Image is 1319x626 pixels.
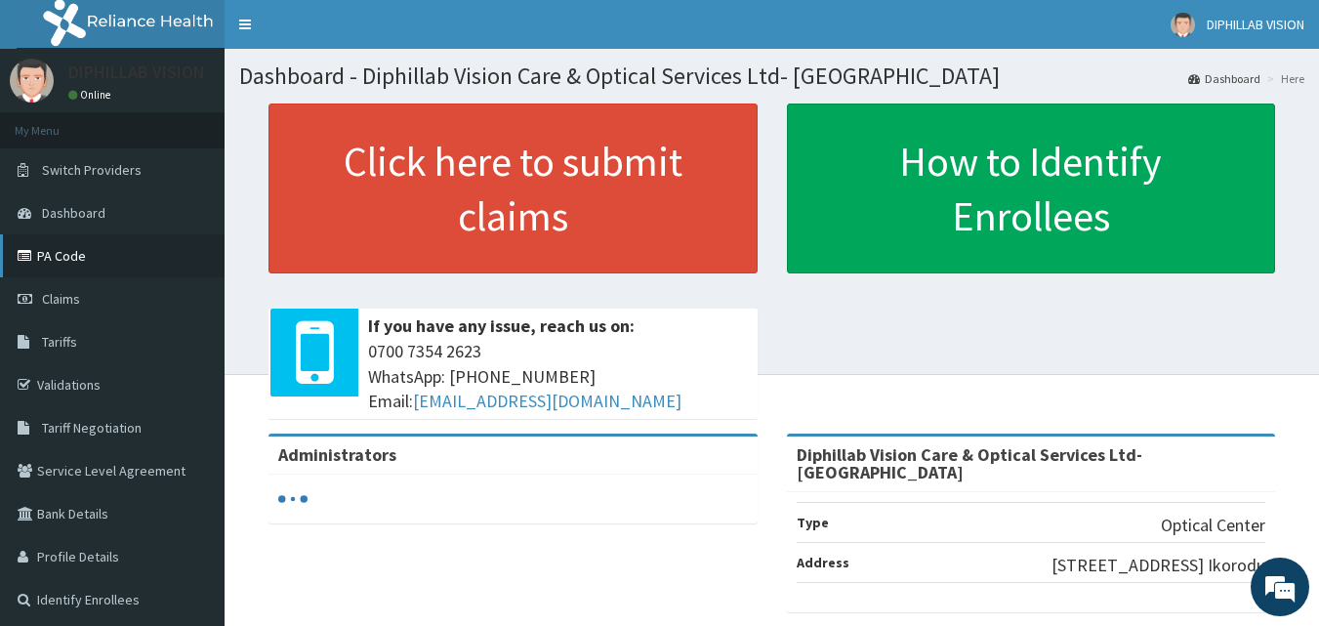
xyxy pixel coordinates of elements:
svg: audio-loading [278,484,308,514]
a: [EMAIL_ADDRESS][DOMAIN_NAME] [413,390,681,412]
li: Here [1262,70,1304,87]
span: Switch Providers [42,161,142,179]
span: Dashboard [42,204,105,222]
span: DIPHILLAB VISION [1207,16,1304,33]
a: Dashboard [1188,70,1260,87]
b: If you have any issue, reach us on: [368,314,635,337]
a: Online [68,88,115,102]
p: [STREET_ADDRESS] Ikorodu [1051,553,1265,578]
b: Address [797,554,849,571]
span: 0700 7354 2623 WhatsApp: [PHONE_NUMBER] Email: [368,339,748,414]
span: Tariff Negotiation [42,419,142,437]
img: User Image [1171,13,1195,37]
span: Tariffs [42,333,77,351]
p: Optical Center [1161,513,1265,538]
b: Type [797,514,829,531]
img: User Image [10,59,54,103]
b: Administrators [278,443,396,466]
p: DIPHILLAB VISION [68,63,205,81]
a: How to Identify Enrollees [787,104,1276,273]
h1: Dashboard - Diphillab Vision Care & Optical Services Ltd- [GEOGRAPHIC_DATA] [239,63,1304,89]
strong: Diphillab Vision Care & Optical Services Ltd- [GEOGRAPHIC_DATA] [797,443,1142,483]
a: Click here to submit claims [268,104,758,273]
span: Claims [42,290,80,308]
